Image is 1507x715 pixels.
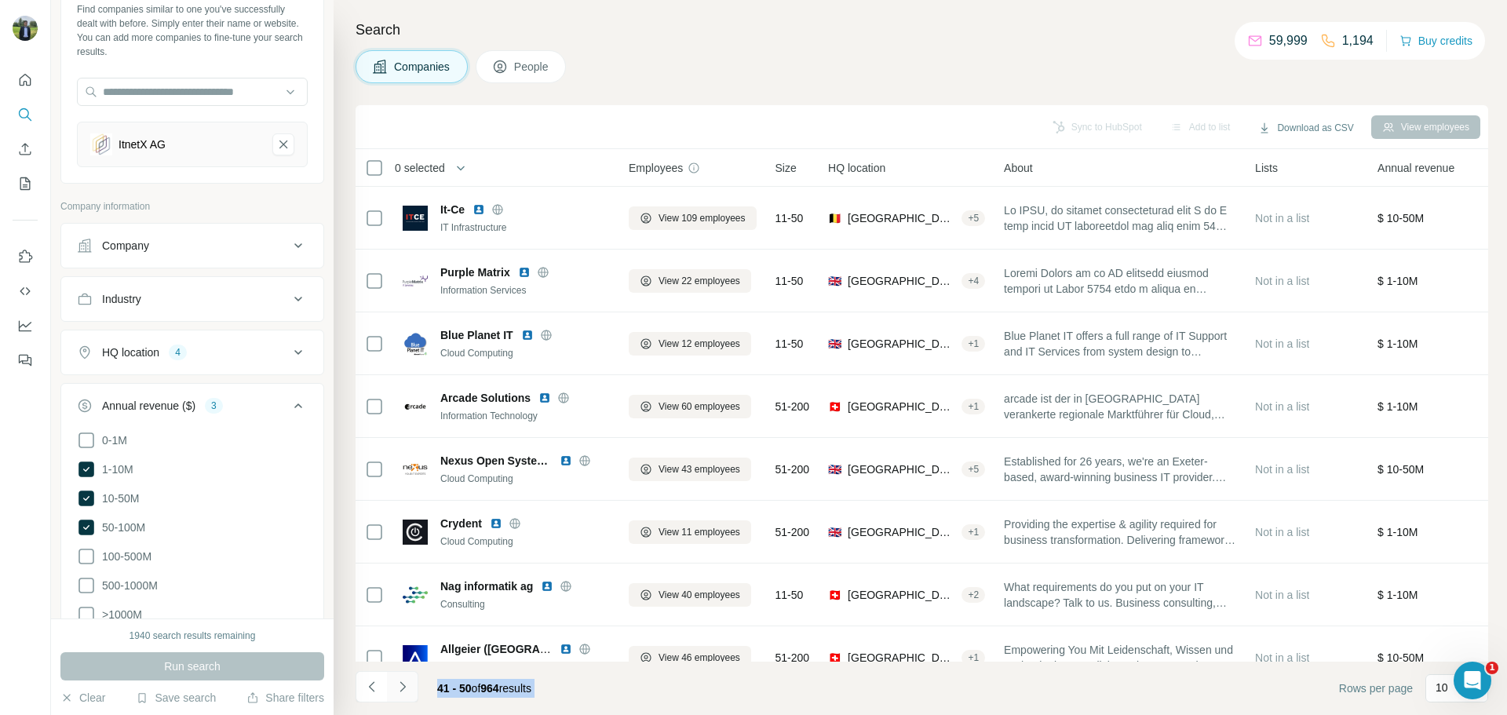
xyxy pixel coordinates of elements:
[961,337,985,351] div: + 1
[828,461,841,477] span: 🇬🇧
[1004,160,1033,176] span: About
[629,269,751,293] button: View 22 employees
[440,578,533,594] span: Nag informatik ag
[403,520,428,545] img: Logo of Crydent
[1377,400,1418,413] span: $ 1-10M
[136,690,216,706] button: Save search
[1399,30,1472,52] button: Buy credits
[440,221,610,235] div: IT Infrastructure
[848,336,955,352] span: [GEOGRAPHIC_DATA], [GEOGRAPHIC_DATA], [GEOGRAPHIC_DATA]
[1255,212,1309,224] span: Not in a list
[828,273,841,289] span: 🇬🇧
[541,580,553,593] img: LinkedIn logo
[13,135,38,163] button: Enrich CSV
[102,238,149,254] div: Company
[848,524,955,540] span: [GEOGRAPHIC_DATA], [GEOGRAPHIC_DATA], [GEOGRAPHIC_DATA]
[828,210,841,226] span: 🇧🇪
[961,274,985,288] div: + 4
[629,458,751,481] button: View 43 employees
[775,650,810,666] span: 51-200
[440,390,531,406] span: Arcade Solutions
[440,660,610,674] div: Information Technology
[659,274,740,288] span: View 22 employees
[472,682,481,695] span: of
[96,461,133,477] span: 1-10M
[775,336,804,352] span: 11-50
[403,206,428,231] img: Logo of It-Ce
[61,227,323,264] button: Company
[13,277,38,305] button: Use Surfe API
[659,337,740,351] span: View 12 employees
[1004,265,1236,297] span: Loremi Dolors am co AD elitsedd eiusmod tempori ut Labor 5754 etdo m aliqua en adminimv quisn exe...
[828,336,841,352] span: 🇬🇧
[356,671,387,702] button: Navigate to previous page
[848,650,955,666] span: [GEOGRAPHIC_DATA], [GEOGRAPHIC_DATA]
[629,646,751,669] button: View 46 employees
[13,312,38,340] button: Dashboard
[775,399,810,414] span: 51-200
[356,19,1488,41] h4: Search
[403,457,428,482] img: Logo of Nexus Open Systems
[102,291,141,307] div: Industry
[96,607,142,622] span: >1000M
[848,273,955,289] span: [GEOGRAPHIC_DATA], [GEOGRAPHIC_DATA], [GEOGRAPHIC_DATA]
[659,588,740,602] span: View 40 employees
[13,170,38,198] button: My lists
[403,645,428,670] img: Logo of Allgeier (Schweiz) AG
[1004,202,1236,234] span: Lo IPSU, do sitamet consecteturad elit S do E temp incid UT laboreetdol mag aliq enim 54 admin. V...
[629,206,757,230] button: View 109 employees
[119,137,166,152] div: ItnetX AG
[102,345,159,360] div: HQ location
[440,643,628,655] span: Allgeier ([GEOGRAPHIC_DATA]) AG
[205,399,223,413] div: 3
[440,346,610,360] div: Cloud Computing
[560,643,572,655] img: LinkedIn logo
[440,283,610,297] div: Information Services
[961,525,985,539] div: + 1
[13,346,38,374] button: Feedback
[518,266,531,279] img: LinkedIn logo
[848,587,955,603] span: [GEOGRAPHIC_DATA], [GEOGRAPHIC_DATA]
[490,517,502,530] img: LinkedIn logo
[629,332,751,356] button: View 12 employees
[775,524,810,540] span: 51-200
[659,211,746,225] span: View 109 employees
[60,690,105,706] button: Clear
[1247,116,1364,140] button: Download as CSV
[848,399,955,414] span: [GEOGRAPHIC_DATA], [GEOGRAPHIC_DATA]
[1004,454,1236,485] span: Established for 26 years, we're an Exeter-based, award-winning business IT provider. Our head off...
[440,453,552,469] span: Nexus Open Systems
[1339,680,1413,696] span: Rows per page
[961,588,985,602] div: + 2
[629,583,751,607] button: View 40 employees
[13,100,38,129] button: Search
[77,2,308,59] div: Find companies similar to one you've successfully dealt with before. Simply enter their name or w...
[1436,680,1448,695] p: 10
[395,160,445,176] span: 0 selected
[1255,275,1309,287] span: Not in a list
[560,454,572,467] img: LinkedIn logo
[102,398,195,414] div: Annual revenue ($)
[961,651,985,665] div: + 1
[828,650,841,666] span: 🇨🇭
[828,399,841,414] span: 🇨🇭
[961,211,985,225] div: + 5
[96,578,158,593] span: 500-1000M
[1454,662,1491,699] iframe: Intercom live chat
[1255,589,1309,601] span: Not in a list
[13,66,38,94] button: Quick start
[1377,275,1418,287] span: $ 1-10M
[1004,516,1236,548] span: Providing the expertise & agility required for business transformation. Delivering framework driv...
[1377,212,1424,224] span: $ 10-50M
[61,280,323,318] button: Industry
[1255,160,1278,176] span: Lists
[659,462,740,476] span: View 43 employees
[1342,31,1374,50] p: 1,194
[440,597,610,611] div: Consulting
[130,629,256,643] div: 1940 search results remaining
[961,399,985,414] div: + 1
[1255,651,1309,664] span: Not in a list
[1377,651,1424,664] span: $ 10-50M
[90,133,112,155] img: ItnetX AG-logo
[848,210,955,226] span: [GEOGRAPHIC_DATA], [GEOGRAPHIC_DATA], [GEOGRAPHIC_DATA]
